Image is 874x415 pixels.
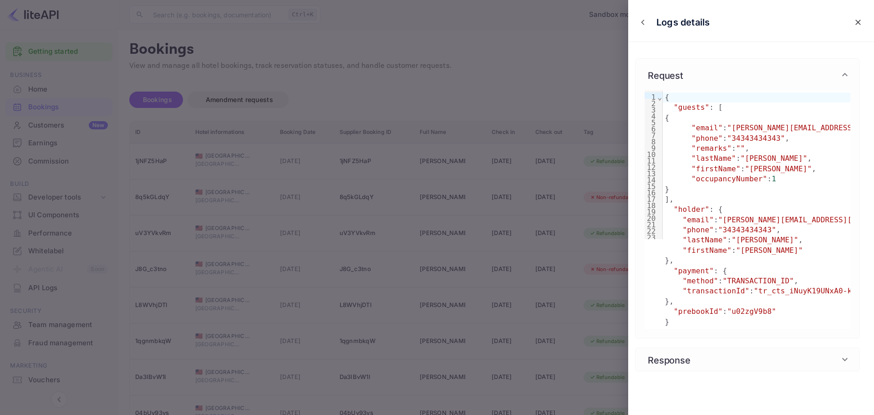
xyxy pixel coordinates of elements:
[645,92,657,99] div: 1
[691,123,722,132] span: "email"
[645,156,657,163] div: 11
[691,154,736,163] span: "lastName"
[683,287,750,295] span: "transactionId"
[645,175,657,182] div: 14
[645,353,694,366] h6: Response
[645,188,657,195] div: 16
[645,182,657,188] div: 15
[645,105,657,112] div: 3
[645,201,657,207] div: 18
[645,163,657,169] div: 12
[645,68,686,82] h6: Request
[645,207,657,214] div: 19
[850,14,866,31] button: close
[645,214,657,220] div: 20
[635,348,859,371] div: Response
[691,134,722,143] span: "phone"
[674,307,723,316] span: "prebookId"
[741,154,808,163] span: "[PERSON_NAME]"
[645,99,657,105] div: 2
[691,164,741,173] span: "firstName"
[645,233,657,239] div: 23
[657,93,663,102] span: Fold line
[645,169,657,175] div: 13
[723,277,794,285] span: "TRANSACTION_ID"
[645,220,657,226] div: 21
[645,137,657,143] div: 8
[718,225,776,234] span: "34343434343"
[674,266,714,275] span: "payment"
[645,195,657,201] div: 17
[656,15,710,29] p: Logs details
[645,112,657,118] div: 4
[645,150,657,156] div: 10
[645,143,657,150] div: 9
[635,59,859,91] div: Request
[636,15,650,29] button: close
[683,215,714,224] span: "email"
[645,226,657,233] div: 22
[674,205,709,214] span: "holder"
[727,134,785,143] span: "34343434343"
[736,246,803,255] span: "[PERSON_NAME]"
[745,164,812,173] span: "[PERSON_NAME]"
[683,277,718,285] span: "method"
[732,236,798,244] span: "[PERSON_NAME]"
[691,174,767,183] span: "occupancyNumber"
[645,118,657,124] div: 5
[736,144,745,153] span: ""
[727,307,776,316] span: "u02zgV9b8"
[683,236,727,244] span: "lastName"
[772,174,776,183] span: 1
[691,144,732,153] span: "remarks"
[683,225,714,234] span: "phone"
[645,131,657,137] div: 7
[674,103,709,112] span: "guests"
[683,246,732,255] span: "firstName"
[635,91,859,338] div: Request
[645,124,657,131] div: 6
